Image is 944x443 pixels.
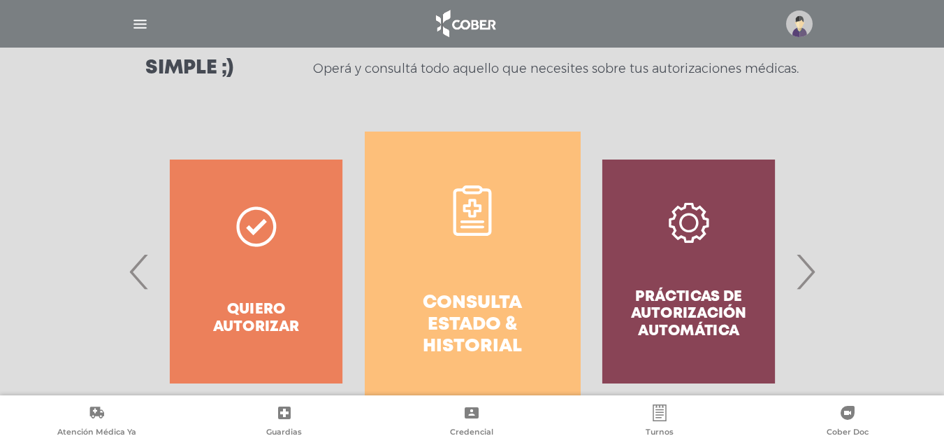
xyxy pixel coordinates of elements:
img: logo_cober_home-white.png [428,7,502,41]
img: Cober_menu-lines-white.svg [131,15,149,33]
span: Next [792,234,819,309]
h4: Consulta estado & historial [390,293,555,358]
a: Atención Médica Ya [3,405,191,440]
a: Credencial [378,405,566,440]
img: profile-placeholder.svg [786,10,813,37]
span: Turnos [646,427,674,440]
span: Credencial [450,427,493,440]
h3: Simple ;) [145,59,233,78]
span: Guardias [266,427,302,440]
span: Previous [126,234,153,309]
a: Guardias [191,405,379,440]
span: Cober Doc [827,427,869,440]
p: Operá y consultá todo aquello que necesites sobre tus autorizaciones médicas. [313,60,799,77]
a: Turnos [566,405,754,440]
a: Consulta estado & historial [365,132,581,412]
a: Cober Doc [753,405,941,440]
span: Atención Médica Ya [57,427,136,440]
